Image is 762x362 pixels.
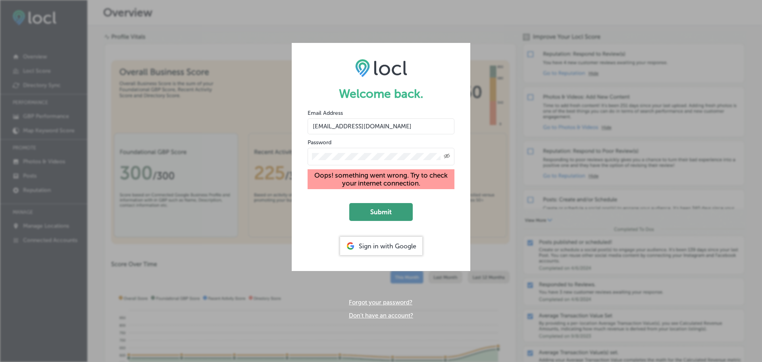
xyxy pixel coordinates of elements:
div: Oops! something went wrong. Try to check your internet connection. [308,169,454,189]
label: Password [308,139,331,146]
a: Don't have an account? [349,312,413,319]
label: Email Address [308,110,343,116]
img: LOCL logo [355,59,407,77]
a: Forgot your password? [349,299,412,306]
button: Submit [349,203,413,221]
h1: Welcome back. [308,87,454,101]
div: Sign in with Google [340,237,422,255]
span: Toggle password visibility [444,153,450,160]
